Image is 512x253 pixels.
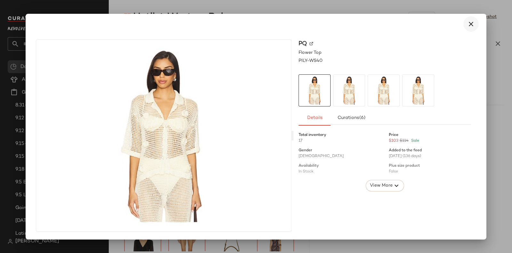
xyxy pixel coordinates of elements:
[309,42,313,46] img: svg%3e
[369,182,392,190] span: View More
[307,115,322,121] span: Details
[299,57,323,64] span: PILY-WS40
[299,49,322,56] span: Flower Top
[359,115,365,121] span: (6)
[36,40,291,232] img: PILY-WS40_V1.jpg
[299,75,330,106] img: PILY-WS40_V1.jpg
[333,75,365,106] img: PILY-WS40_V1.jpg
[368,75,399,106] img: PILY-WS40_V1.jpg
[365,180,404,191] button: View More
[403,75,434,106] img: PILY-WS40_V1.jpg
[299,39,307,48] span: PQ
[337,115,366,121] span: Curations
